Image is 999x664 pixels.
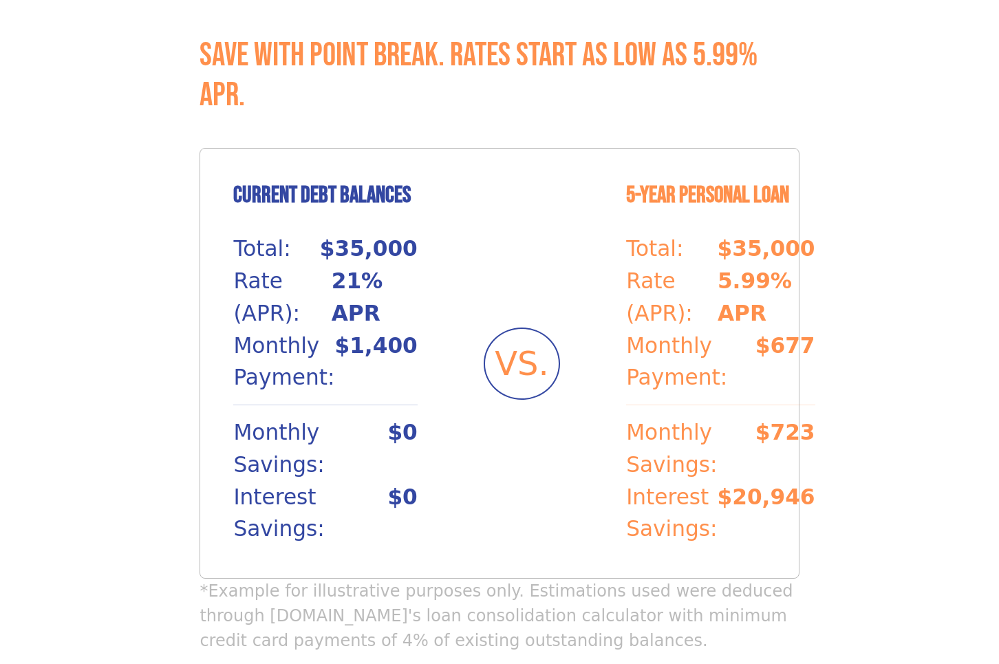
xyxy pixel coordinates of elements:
p: Interest Savings: [626,481,717,546]
p: $1,400 [334,330,417,394]
p: $35,000 [718,233,815,265]
h4: Current Debt Balances [233,182,417,209]
p: Total: [626,233,683,265]
p: Interest Savings: [233,481,387,546]
p: Monthly Payment: [233,330,334,394]
p: Monthly Savings: [233,416,387,481]
p: Rate (APR): [233,265,331,330]
span: VS. [495,339,549,388]
p: 21% APR [332,265,418,330]
p: $20,946 [718,481,815,546]
p: Rate (APR): [626,265,718,330]
p: Monthly Savings: [626,416,755,481]
p: $35,000 [320,233,418,265]
p: 5.99% APR [718,265,815,330]
p: $0 [387,416,417,481]
p: $677 [755,330,815,394]
p: Monthly Payment: [626,330,755,394]
p: $0 [387,481,417,546]
h4: 5-Year Personal Loan [626,182,815,209]
h3: Save with Point Break. Rates start as low as 5.99% APR. [200,36,799,115]
p: $723 [755,416,815,481]
p: *Example for illustrative purposes only. Estimations used were deduced through [DOMAIN_NAME]'s lo... [200,579,799,653]
p: Total: [233,233,290,265]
